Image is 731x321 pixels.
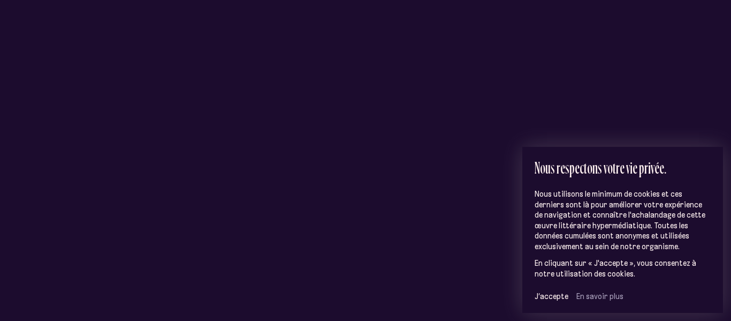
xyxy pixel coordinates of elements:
[535,189,711,252] p: Nous utilisons le minimum de cookies et ces derniers sont là pour améliorer votre expérience de n...
[576,292,623,301] a: En savoir plus
[535,258,711,279] p: En cliquant sur « J'accepte », vous consentez à notre utilisation des cookies.
[535,292,568,301] button: J’accepte
[535,159,711,176] h2: Nous respectons votre vie privée.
